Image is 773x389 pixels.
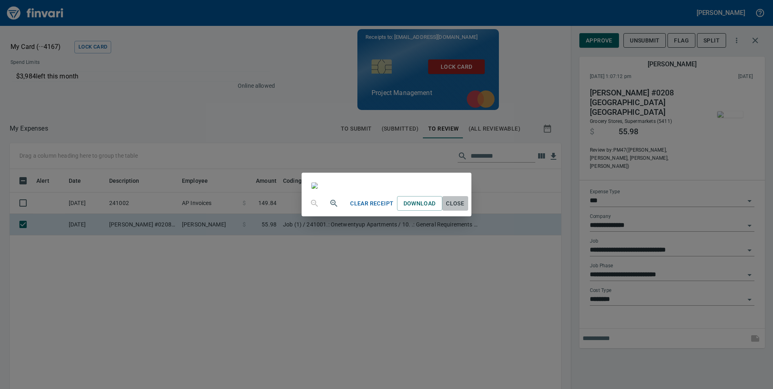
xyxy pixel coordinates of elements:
[311,182,318,189] img: receipts%2Ftapani%2F2025-09-11%2FP4mXVDvgx8eZ7wjIUX58aasgcUk1__I6zy2n1TW5wu2vWaavnFz.jpg
[350,199,393,209] span: Clear Receipt
[446,199,465,209] span: Close
[397,196,442,211] a: Download
[347,196,397,211] button: Clear Receipt
[403,199,436,209] span: Download
[442,196,468,211] button: Close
